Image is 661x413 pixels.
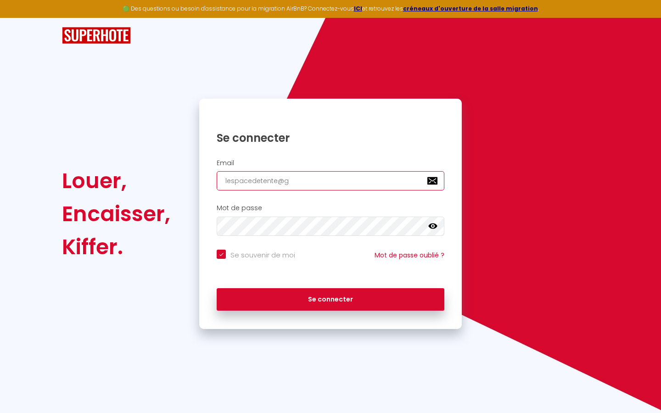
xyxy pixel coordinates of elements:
[217,159,444,167] h2: Email
[354,5,362,12] a: ICI
[375,251,444,260] a: Mot de passe oublié ?
[62,27,131,44] img: SuperHote logo
[217,204,444,212] h2: Mot de passe
[217,288,444,311] button: Se connecter
[7,4,35,31] button: Ouvrir le widget de chat LiveChat
[62,197,170,230] div: Encaisser,
[62,164,170,197] div: Louer,
[62,230,170,263] div: Kiffer.
[403,5,538,12] a: créneaux d'ouverture de la salle migration
[217,131,444,145] h1: Se connecter
[217,171,444,190] input: Ton Email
